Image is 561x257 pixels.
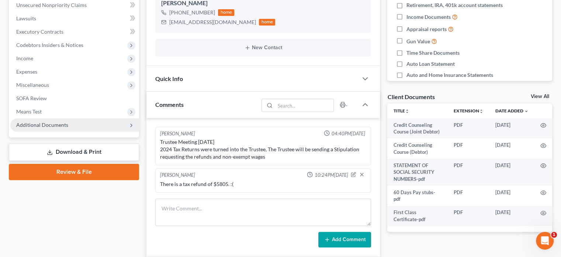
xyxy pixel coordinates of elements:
span: Income [16,55,33,61]
iframe: Intercom live chat [536,232,554,250]
td: Credit Counseling Course (Joint Debtor) [387,118,448,139]
td: PDF [448,159,489,186]
i: expand_more [524,109,529,114]
td: PDF [448,186,489,206]
span: Means Test [16,108,42,115]
td: [DATE] [489,138,534,159]
div: home [259,19,275,26]
span: Auto Loan Statement [406,60,455,68]
div: There is a tax refund of $5805. :( [160,180,366,188]
div: Client Documents [387,93,434,101]
span: Income Documents [406,13,451,21]
td: PDF [448,206,489,226]
div: [PERSON_NAME] [160,172,195,179]
a: Extensionunfold_more [454,108,484,114]
span: Expenses [16,68,37,75]
td: PDF [448,138,489,159]
span: 1 [551,232,557,238]
a: Review & File [9,164,139,180]
span: Codebtors Insiders & Notices [16,42,83,48]
a: Download & Print [9,143,139,161]
span: Auto and Home Insurance Statements [406,71,493,79]
span: Executory Contracts [16,28,63,35]
i: unfold_more [405,109,409,114]
input: Search... [275,99,334,112]
td: STATEMENT OF SOCIAL SECURITY NUMBERS-pdf [387,159,448,186]
td: [DATE] [489,159,534,186]
span: Comments [155,101,184,108]
span: Appraisal reports [406,26,447,33]
td: First Class Certificate-pdf [387,206,448,226]
a: Date Added expand_more [495,108,529,114]
div: home [218,9,234,16]
td: [DATE] [489,186,534,206]
span: 10:24PM[DATE] [314,172,348,179]
div: [PHONE_NUMBER] [169,9,215,16]
span: 04:40PM[DATE] [331,130,365,137]
span: Retirement, IRA, 401k account statements [406,1,503,9]
div: [EMAIL_ADDRESS][DOMAIN_NAME] [169,18,256,26]
td: Credit Counseling Course (Debtor) [387,138,448,159]
a: Executory Contracts [10,25,139,38]
td: 60 Days Pay stubs-pdf [387,186,448,206]
a: View All [531,94,549,99]
span: Miscellaneous [16,82,49,88]
td: [DATE] [489,118,534,139]
div: [PERSON_NAME] [160,130,195,137]
a: Lawsuits [10,12,139,25]
span: Lawsuits [16,15,36,21]
a: SOFA Review [10,92,139,105]
td: PDF [448,118,489,139]
td: [DATE] [489,206,534,226]
i: unfold_more [479,109,484,114]
span: Quick Info [155,75,183,82]
button: Add Comment [318,232,371,247]
span: Additional Documents [16,122,68,128]
a: Titleunfold_more [393,108,409,114]
span: Gun Value [406,38,430,45]
button: New Contact [161,45,365,51]
div: Trustee Meeting [DATE] 2024 Tax Returns were turned into the Trustee, The Trustee will be sending... [160,138,366,160]
span: SOFA Review [16,95,47,101]
span: Unsecured Nonpriority Claims [16,2,87,8]
span: Time Share Documents [406,49,460,57]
